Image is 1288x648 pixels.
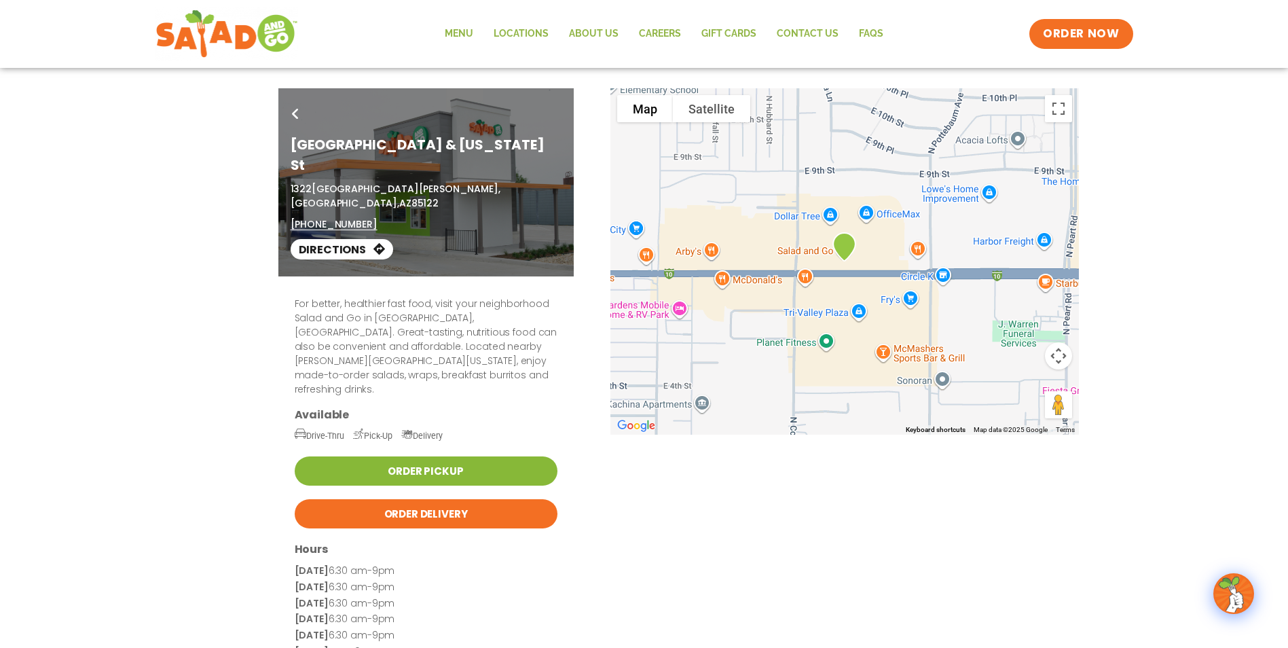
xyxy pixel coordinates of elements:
span: Drive-Thru [295,431,344,441]
strong: [DATE] [295,612,329,626]
span: [GEOGRAPHIC_DATA][PERSON_NAME], [312,182,500,196]
strong: [DATE] [295,580,329,594]
a: Careers [629,18,691,50]
button: Drag Pegman onto the map to open Street View [1045,391,1072,418]
a: Menu [435,18,483,50]
span: AZ [399,196,411,210]
p: 6:30 am-9pm [295,596,557,612]
a: Order Delivery [295,499,557,528]
a: Terms (opens in new tab) [1056,426,1075,433]
a: Locations [483,18,559,50]
h1: [GEOGRAPHIC_DATA] & [US_STATE] St [291,134,562,175]
p: For better, healthier fast food, visit your neighborhood Salad and Go in [GEOGRAPHIC_DATA], [GEOG... [295,297,557,397]
span: 1322 [291,182,312,196]
h3: Hours [295,542,557,556]
button: Map camera controls [1045,342,1072,370]
a: GIFT CARDS [691,18,767,50]
img: wpChatIcon [1215,575,1253,613]
a: Order Pickup [295,456,557,486]
p: 6:30 am-9pm [295,579,557,596]
nav: Menu [435,18,894,50]
p: 6:30 am-9pm [295,628,557,644]
strong: [DATE] [295,596,329,610]
span: ORDER NOW [1043,26,1119,42]
a: Directions [291,239,393,259]
img: new-SAG-logo-768×292 [155,7,299,61]
span: [GEOGRAPHIC_DATA], [291,196,399,210]
p: 6:30 am-9pm [295,611,557,628]
span: Pick-Up [353,431,392,441]
a: ORDER NOW [1029,19,1133,49]
span: Delivery [401,431,443,441]
a: About Us [559,18,629,50]
a: Contact Us [767,18,849,50]
p: 6:30 am-9pm [295,563,557,579]
strong: [DATE] [295,564,329,577]
a: FAQs [849,18,894,50]
a: [PHONE_NUMBER] [291,217,378,232]
strong: [DATE] [295,628,329,642]
h3: Available [295,408,557,422]
span: 85122 [411,196,439,210]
